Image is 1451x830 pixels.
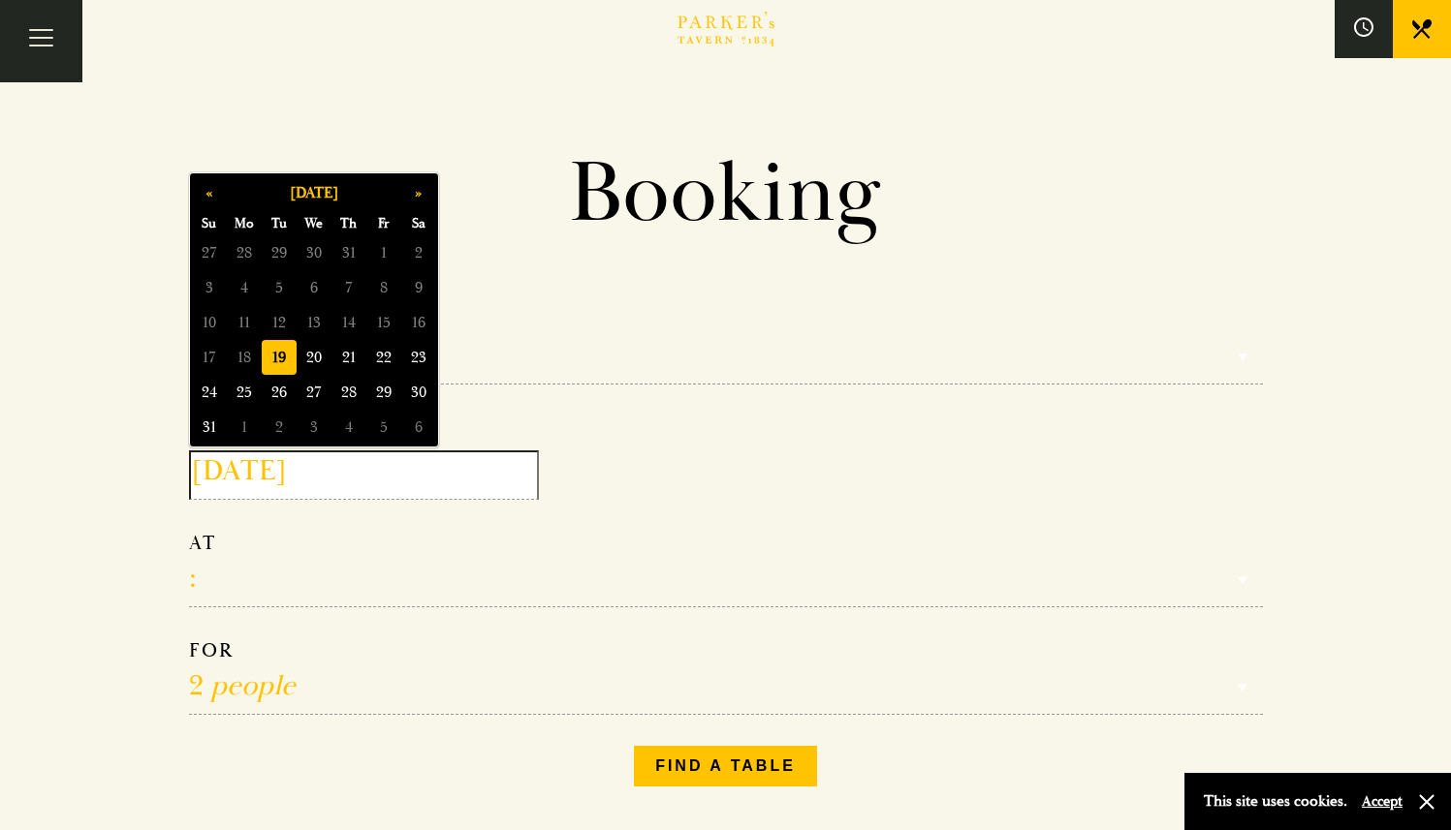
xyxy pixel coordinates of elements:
span: 24 [192,375,227,410]
span: 1 [227,410,262,445]
span: 1 [366,235,401,270]
span: 7 [331,270,366,305]
span: 27 [297,375,331,410]
span: 5 [366,410,401,445]
span: 14 [331,305,366,340]
span: 28 [331,375,366,410]
span: 10 [192,305,227,340]
span: 29 [366,375,401,410]
span: 17 [192,340,227,375]
span: 4 [227,270,262,305]
span: 27 [192,235,227,270]
span: 2 [262,410,297,445]
span: 31 [331,235,366,270]
button: » [401,175,436,210]
span: Tu [262,212,297,235]
button: Accept [1362,792,1403,811]
span: 15 [366,305,401,340]
span: 6 [297,270,331,305]
span: 18 [227,340,262,375]
span: 16 [401,305,436,340]
span: Th [331,212,366,235]
span: 8 [366,270,401,305]
span: We [297,212,331,235]
span: 22 [366,340,401,375]
span: 30 [401,375,436,410]
span: Mo [227,212,262,235]
span: 29 [262,235,297,270]
span: 13 [297,305,331,340]
span: 19 [262,340,297,375]
span: 5 [262,270,297,305]
span: 25 [227,375,262,410]
span: 4 [331,410,366,445]
span: 2 [401,235,436,270]
span: 20 [297,340,331,375]
span: 21 [331,340,366,375]
span: 3 [297,410,331,445]
h1: Booking [173,141,1278,246]
span: 30 [297,235,331,270]
button: Close and accept [1417,792,1436,812]
button: [DATE] [227,175,401,210]
p: This site uses cookies. [1204,787,1347,815]
span: 6 [401,410,436,445]
button: Find a table [634,746,817,786]
span: Fr [366,212,401,235]
button: « [192,175,227,210]
span: 3 [192,270,227,305]
span: 12 [262,305,297,340]
span: 26 [262,375,297,410]
span: 28 [227,235,262,270]
span: 31 [192,410,227,445]
span: 23 [401,340,436,375]
span: 9 [401,270,436,305]
span: 11 [227,305,262,340]
span: Su [192,212,227,235]
span: Sa [401,212,436,235]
